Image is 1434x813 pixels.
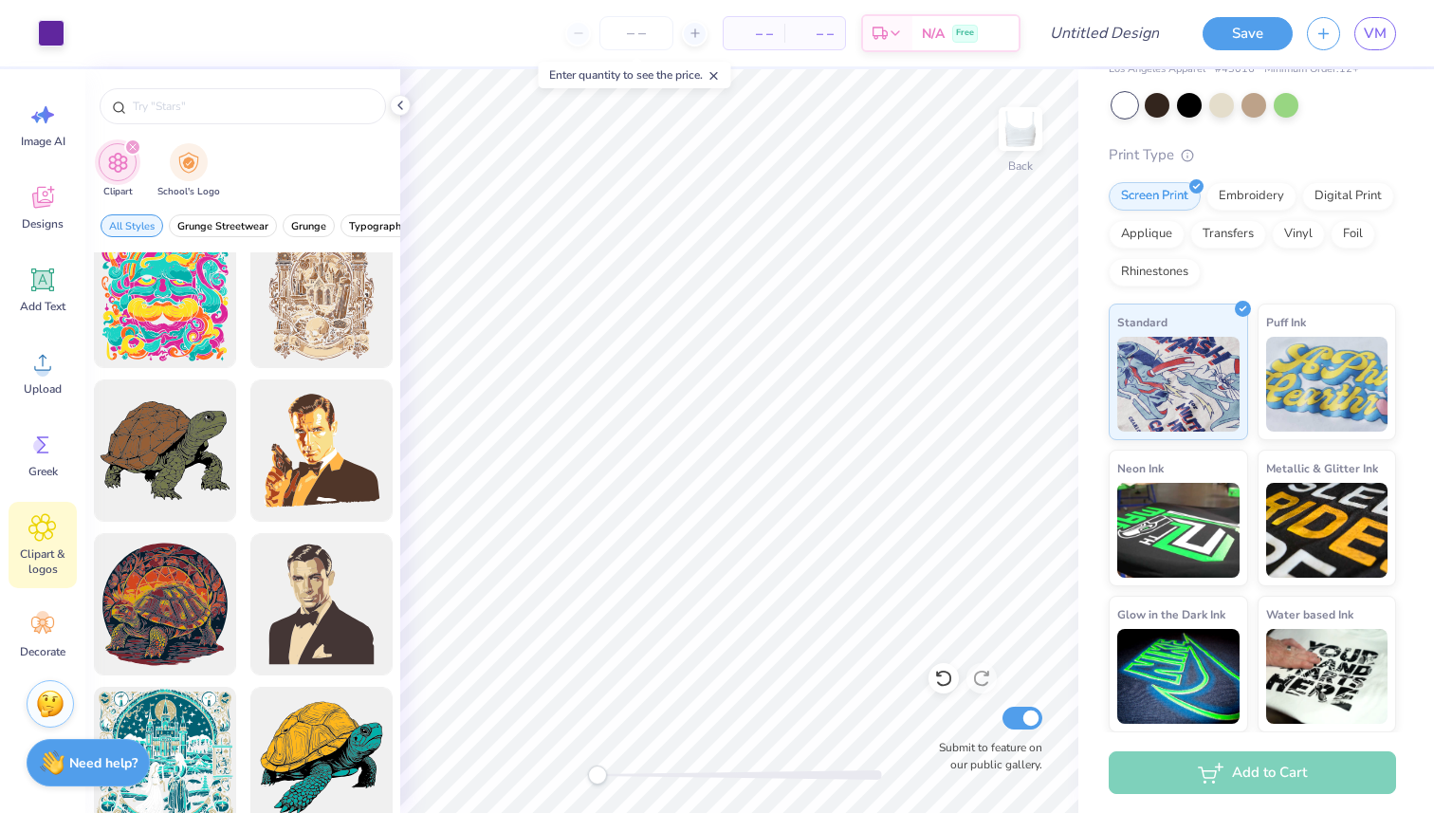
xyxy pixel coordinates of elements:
[109,219,155,233] span: All Styles
[1266,337,1388,432] img: Puff Ink
[99,143,137,199] button: filter button
[735,24,773,44] span: – –
[1190,220,1266,249] div: Transfers
[796,24,834,44] span: – –
[1364,23,1387,45] span: VM
[169,214,277,237] button: filter button
[24,381,62,397] span: Upload
[28,464,58,479] span: Greek
[291,219,326,233] span: Grunge
[1109,220,1185,249] div: Applique
[1206,182,1296,211] div: Embroidery
[1117,604,1225,624] span: Glow in the Dark Ink
[157,143,220,199] div: filter for School's Logo
[99,143,137,199] div: filter for Clipart
[1117,483,1240,578] img: Neon Ink
[101,214,163,237] button: filter button
[1117,629,1240,724] img: Glow in the Dark Ink
[1266,458,1378,478] span: Metallic & Glitter Ink
[177,219,268,233] span: Grunge Streetwear
[20,644,65,659] span: Decorate
[1272,220,1325,249] div: Vinyl
[131,97,374,116] input: Try "Stars"
[1264,62,1359,78] span: Minimum Order: 12 +
[1215,62,1255,78] span: # 43016
[11,546,74,577] span: Clipart & logos
[22,216,64,231] span: Designs
[1266,604,1353,624] span: Water based Ink
[157,185,220,199] span: School's Logo
[1354,17,1396,50] a: VM
[178,152,199,174] img: School's Logo Image
[1109,258,1201,286] div: Rhinestones
[1117,337,1240,432] img: Standard
[1117,458,1164,478] span: Neon Ink
[1302,182,1394,211] div: Digital Print
[599,16,673,50] input: – –
[20,299,65,314] span: Add Text
[1109,182,1201,211] div: Screen Print
[349,219,407,233] span: Typography
[21,134,65,149] span: Image AI
[1109,62,1205,78] span: Los Angeles Apparel
[1109,144,1396,166] div: Print Type
[340,214,415,237] button: filter button
[588,766,607,785] div: Accessibility label
[922,24,945,44] span: N/A
[103,185,133,199] span: Clipart
[1008,157,1033,175] div: Back
[1266,312,1306,332] span: Puff Ink
[107,152,129,174] img: Clipart Image
[956,27,974,40] span: Free
[1203,17,1293,50] button: Save
[1035,14,1174,52] input: Untitled Design
[283,214,335,237] button: filter button
[1331,220,1375,249] div: Foil
[539,62,731,88] div: Enter quantity to see the price.
[157,143,220,199] button: filter button
[1002,110,1039,148] img: Back
[69,754,138,772] strong: Need help?
[1266,483,1388,578] img: Metallic & Glitter Ink
[1117,312,1167,332] span: Standard
[928,739,1042,773] label: Submit to feature on our public gallery.
[1266,629,1388,724] img: Water based Ink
